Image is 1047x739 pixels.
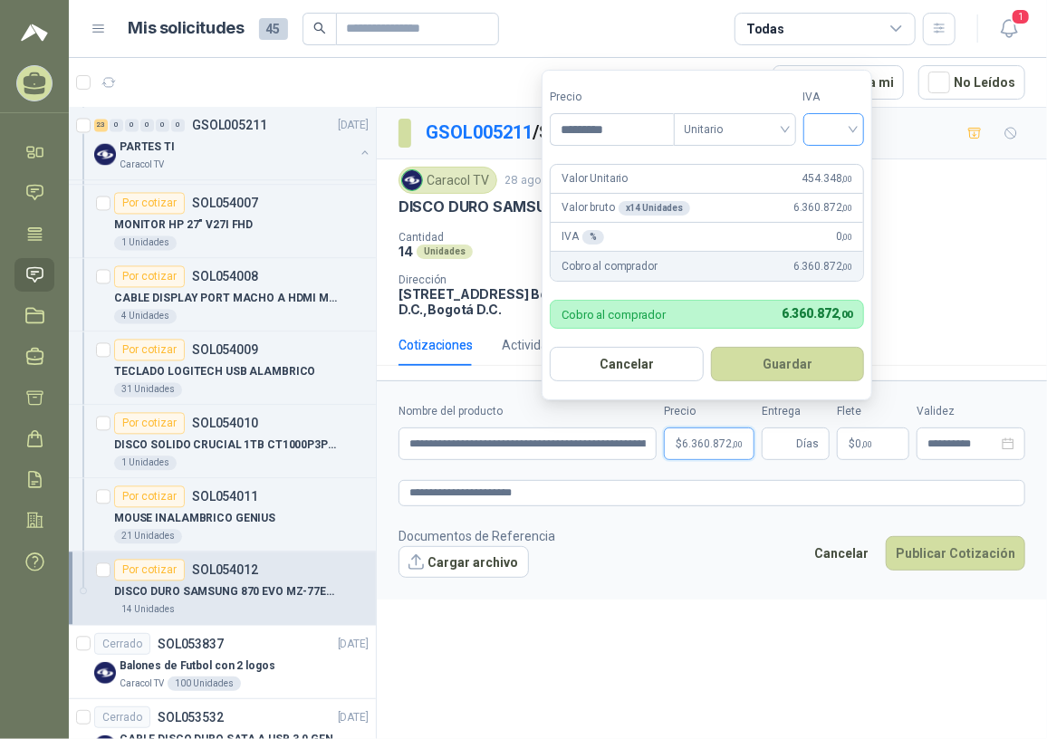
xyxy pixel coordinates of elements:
p: Documentos de Referencia [399,526,555,546]
div: Caracol TV [399,167,497,194]
span: 6.360.872 [793,199,852,216]
span: ,00 [842,203,853,213]
a: Por cotizarSOL054007MONITOR HP 27" V27I FHD1 Unidades [69,186,376,259]
p: DISCO SOLIDO CRUCIAL 1TB CT1000P3PSSD [114,437,340,455]
h1: Mis solicitudes [129,15,245,42]
span: ,00 [861,439,872,449]
p: IVA [562,228,603,245]
a: Por cotizarSOL054009TECLADO LOGITECH USB ALAMBRICO31 Unidades [69,332,376,406]
span: ,00 [842,174,853,184]
p: TECLADO LOGITECH USB ALAMBRICO [114,364,315,381]
button: Asignado a mi [773,65,904,100]
p: SOL054010 [192,417,258,430]
div: Por cotizar [114,560,185,581]
button: Cancelar [804,536,879,571]
div: Unidades [417,245,473,259]
a: Por cotizarSOL054010DISCO SOLIDO CRUCIAL 1TB CT1000P3PSSD1 Unidades [69,406,376,479]
span: search [313,22,326,34]
div: Por cotizar [114,486,185,508]
p: SOL053532 [158,711,224,724]
div: 0 [125,120,139,132]
div: Por cotizar [114,340,185,361]
span: 45 [259,18,288,40]
button: Cargar archivo [399,546,529,579]
div: 0 [110,120,123,132]
p: DISCO DURO SAMSUNG 870 EVO MZ-77E1T0 1TB [399,197,746,216]
p: SOL054009 [192,344,258,357]
label: Precio [550,89,673,106]
label: Precio [664,403,754,420]
p: SOL054007 [192,197,258,210]
div: Cotizaciones [399,335,473,355]
a: Por cotizarSOL054011MOUSE INALAMBRICO GENIUS21 Unidades [69,479,376,552]
div: 1 Unidades [114,236,177,251]
p: [DATE] [338,118,369,135]
p: SOL054011 [192,491,258,504]
label: Nombre del producto [399,403,657,420]
span: 0 [836,228,852,245]
div: 0 [156,120,169,132]
span: 1 [1011,8,1031,25]
a: CerradoSOL053837[DATE] Company LogoBalones de Futbol con 2 logosCaracol TV100 Unidades [69,626,376,699]
img: Company Logo [402,170,422,190]
label: Flete [837,403,909,420]
img: Company Logo [94,144,116,166]
img: Logo peakr [21,22,48,43]
p: Cobro al comprador [562,258,657,275]
p: DISCO DURO SAMSUNG 870 EVO MZ-77E1T0 1TB [114,584,340,601]
p: / SOL054012 [426,119,635,147]
p: 28 ago, 2025 [504,172,573,189]
div: 0 [140,120,154,132]
div: 100 Unidades [168,677,241,691]
a: Por cotizarSOL054008CABLE DISPLAY PORT MACHO A HDMI MACHO4 Unidades [69,259,376,332]
p: $ 0,00 [837,427,909,460]
div: 31 Unidades [114,383,182,398]
div: Por cotizar [114,193,185,215]
div: 1 - 50 de 164 [647,68,758,97]
a: Por cotizarSOL054012DISCO DURO SAMSUNG 870 EVO MZ-77E1T0 1TB14 Unidades [69,552,376,626]
button: No Leídos [918,65,1025,100]
a: 23 0 0 0 0 0 GSOL005211[DATE] Company LogoPARTES TICaracol TV [94,115,372,173]
div: 4 Unidades [114,310,177,324]
p: Balones de Futbol con 2 logos [120,657,275,675]
div: Actividad [502,335,555,355]
span: ,00 [839,309,853,321]
p: Caracol TV [120,677,164,691]
p: Valor Unitario [562,170,628,187]
label: IVA [803,89,865,106]
p: MOUSE INALAMBRICO GENIUS [114,511,275,528]
p: [DATE] [338,636,369,653]
p: 14 [399,244,413,259]
p: Cantidad [399,231,618,244]
div: Cerrado [94,633,150,655]
p: CABLE DISPLAY PORT MACHO A HDMI MACHO [114,291,340,308]
div: 1 Unidades [114,456,177,471]
span: 454.348 [802,170,853,187]
span: 6.360.872 [793,258,852,275]
span: 6.360.872 [782,306,852,321]
p: SOL054012 [192,564,258,577]
div: 0 [171,120,185,132]
p: SOL053837 [158,638,224,650]
button: Publicar Cotización [886,536,1025,571]
p: Cobro al comprador [562,309,666,321]
button: 1 [993,13,1025,45]
p: [STREET_ADDRESS] Bogotá D.C. , Bogotá D.C. [399,286,580,317]
div: Cerrado [94,706,150,728]
p: Dirección [399,274,580,286]
span: 6.360.872 [682,438,743,449]
span: ,00 [842,232,853,242]
a: GSOL005211 [426,121,533,143]
p: SOL054008 [192,271,258,283]
div: 21 Unidades [114,530,182,544]
p: $6.360.872,00 [664,427,754,460]
span: 0 [855,438,872,449]
div: x 14 Unidades [619,201,690,216]
span: Días [796,428,819,459]
button: Cancelar [550,347,704,381]
p: Valor bruto [562,199,690,216]
span: $ [849,438,855,449]
label: Validez [917,403,1025,420]
div: Por cotizar [114,413,185,435]
button: Guardar [711,347,865,381]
